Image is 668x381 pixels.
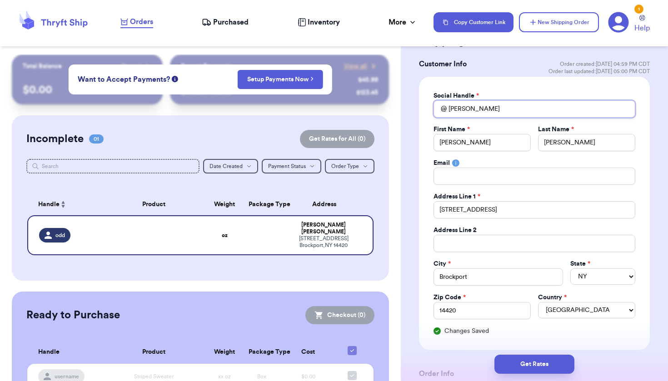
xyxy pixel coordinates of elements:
span: Order created: [DATE] 04:59 PM CDT [560,60,650,68]
div: $ 123.45 [356,88,378,97]
input: Search [26,159,199,173]
th: Product [102,193,206,215]
span: Box [257,374,266,379]
a: Inventory [298,17,340,28]
label: Social Handle [434,91,479,100]
span: Order Type [331,163,359,169]
button: Order Type [325,159,374,173]
button: Get Rates [494,355,574,374]
th: Address [280,193,374,215]
th: Weight [206,193,243,215]
label: Email [434,158,450,168]
span: View all [344,62,367,71]
a: Orders [120,16,153,28]
span: odd [55,232,65,239]
h3: Customer Info [419,59,467,69]
th: Weight [206,341,243,364]
th: Package Type [243,193,280,215]
span: Handle [38,200,60,209]
span: Changes Saved [444,327,489,336]
button: Date Created [203,159,258,173]
label: Address Line 1 [434,192,480,201]
span: Striped Sweater [134,374,174,379]
input: 12345 [434,302,531,319]
p: $ 0.00 [23,83,152,97]
strong: oz [222,233,228,238]
a: Setup Payments Now [247,75,314,84]
p: Total Balance [23,62,62,71]
p: Recent Payments [181,62,231,71]
a: Purchased [202,17,249,28]
div: $ 45.99 [358,75,378,84]
span: Want to Accept Payments? [78,74,170,85]
label: First Name [434,125,470,134]
label: Address Line 2 [434,226,477,235]
span: Order last updated: [DATE] 05:00 PM CDT [548,68,650,75]
span: Handle [38,347,60,357]
label: City [434,259,451,268]
span: Inventory [308,17,340,28]
div: [STREET_ADDRESS] Brockport , NY 14420 [286,235,362,249]
span: xx oz [218,374,231,379]
span: $0.00 [301,374,315,379]
span: username [55,373,79,380]
span: Orders [130,16,153,27]
h2: Ready to Purchase [26,308,120,322]
label: Last Name [538,125,574,134]
div: @ [434,100,447,118]
button: Copy Customer Link [434,12,513,32]
h2: Incomplete [26,132,84,146]
span: Payout [121,62,141,71]
button: Get Rates for All (0) [300,130,374,148]
button: Sort ascending [60,199,67,210]
div: [PERSON_NAME] [PERSON_NAME] [286,222,362,235]
a: View all [344,62,378,71]
button: Payment Status [262,159,321,173]
a: Payout [121,62,152,71]
span: 01 [89,134,104,143]
th: Product [102,341,206,364]
span: Date Created [209,163,243,169]
label: State [570,259,590,268]
button: Checkout (0) [305,306,374,324]
th: Cost [280,341,336,364]
button: Setup Payments Now [238,70,324,89]
div: More [389,17,417,28]
div: 1 [634,5,643,14]
span: Help [634,23,650,34]
span: Purchased [213,17,249,28]
th: Package Type [243,341,280,364]
label: Zip Code [434,293,466,302]
button: New Shipping Order [519,12,599,32]
a: 1 [608,12,629,33]
a: Help [634,15,650,34]
span: Payment Status [268,163,306,169]
label: Country [538,293,567,302]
